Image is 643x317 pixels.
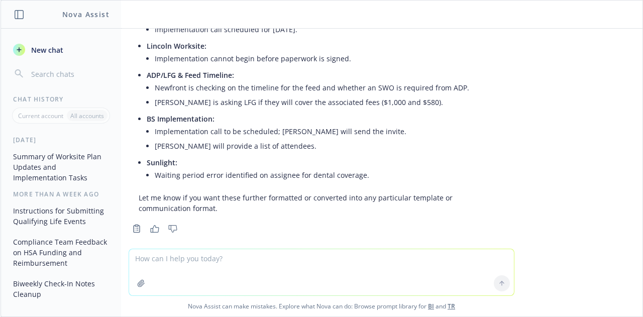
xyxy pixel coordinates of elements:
[165,222,181,236] button: Thumbs down
[147,70,234,80] span: ADP/LFG & Feed Timeline:
[155,22,504,37] li: Implementation call scheduled for [DATE].
[132,224,141,233] svg: Copy to clipboard
[155,80,504,95] li: Newfront is checking on the timeline for the feed and whether an SWO is required from ADP.
[29,45,63,55] span: New chat
[147,41,206,51] span: Lincoln Worksite:
[9,234,113,271] button: Compliance Team Feedback on HSA Funding and Reimbursement
[155,95,504,110] li: [PERSON_NAME] is asking LFG if they will cover the associated fees ($1,000 and $580).
[29,67,109,81] input: Search chats
[1,190,121,198] div: More than a week ago
[9,148,113,186] button: Summary of Worksite Plan Updates and Implementation Tasks
[1,95,121,103] div: Chat History
[139,192,504,214] p: Let me know if you want these further formatted or converted into any particular template or comm...
[18,112,63,120] p: Current account
[70,112,104,120] p: All accounts
[1,136,121,144] div: [DATE]
[147,114,215,124] span: BS Implementation:
[62,9,110,20] h1: Nova Assist
[147,158,177,167] span: Sunlight:
[9,275,113,302] button: Biweekly Check-In Notes Cleanup
[155,51,504,66] li: Implementation cannot begin before paperwork is signed.
[155,168,504,182] li: Waiting period error identified on assignee for dental coverage.
[9,41,113,59] button: New chat
[155,124,504,139] li: Implementation call to be scheduled; [PERSON_NAME] will send the invite.
[5,296,638,316] span: Nova Assist can make mistakes. Explore what Nova can do: Browse prompt library for and
[428,302,434,310] a: BI
[155,139,504,153] li: [PERSON_NAME] will provide a list of attendees.
[448,302,455,310] a: TR
[9,202,113,230] button: Instructions for Submitting Qualifying Life Events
